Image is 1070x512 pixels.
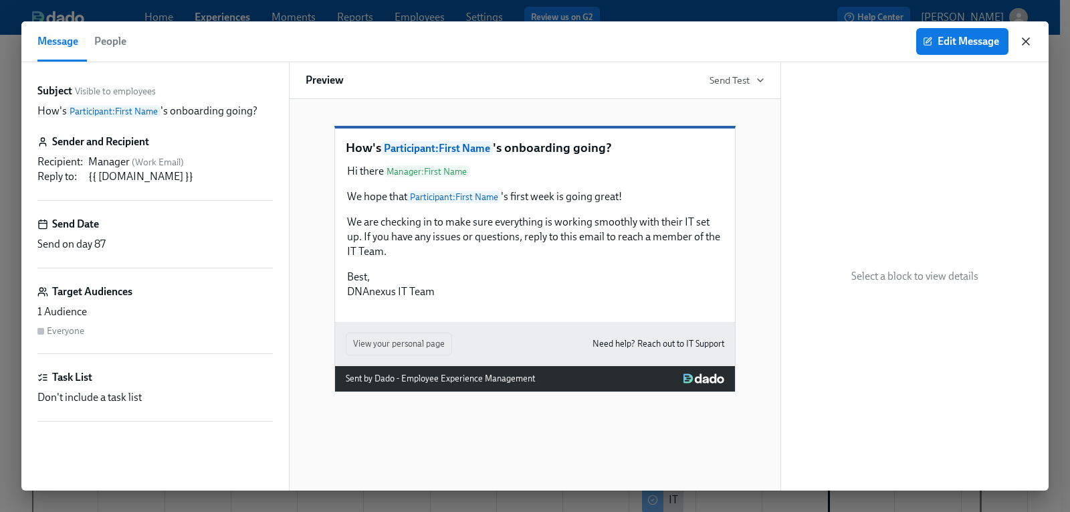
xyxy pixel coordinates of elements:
[346,163,724,301] div: Hi thereManager:First Name We hope thatParticipant:First Name's first week is going great! We are...
[916,28,1008,55] button: Edit Message
[52,284,132,299] h6: Target Audiences
[52,370,92,385] h6: Task List
[37,237,273,252] div: Send on day 87
[353,337,445,351] span: View your personal page
[710,74,764,87] button: Send Test
[52,217,99,232] h6: Send Date
[37,84,72,98] label: Subject
[75,85,156,98] span: Visible to employees
[346,139,724,157] p: How's 's onboarding going?
[37,305,273,319] div: 1 Audience
[94,32,126,51] span: People
[781,62,1049,491] div: Select a block to view details
[47,325,84,337] div: Everyone
[132,157,184,168] span: ( Work Email )
[593,337,724,351] a: Need help? Reach out to IT Support
[88,155,273,169] div: Manager
[37,32,78,51] span: Message
[346,371,535,386] div: Sent by Dado - Employee Experience Management
[346,333,452,355] button: View your personal page
[88,169,273,184] div: {{ [DOMAIN_NAME] }}
[52,135,149,149] h6: Sender and Recipient
[37,169,83,184] div: Reply to :
[67,105,160,117] span: Participant : First Name
[37,104,257,118] p: How's 's onboarding going?
[926,35,999,48] span: Edit Message
[37,390,273,405] div: Don't include a task list
[683,373,724,384] img: Dado
[306,73,344,88] h6: Preview
[381,141,493,155] span: Participant : First Name
[37,155,83,169] div: Recipient :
